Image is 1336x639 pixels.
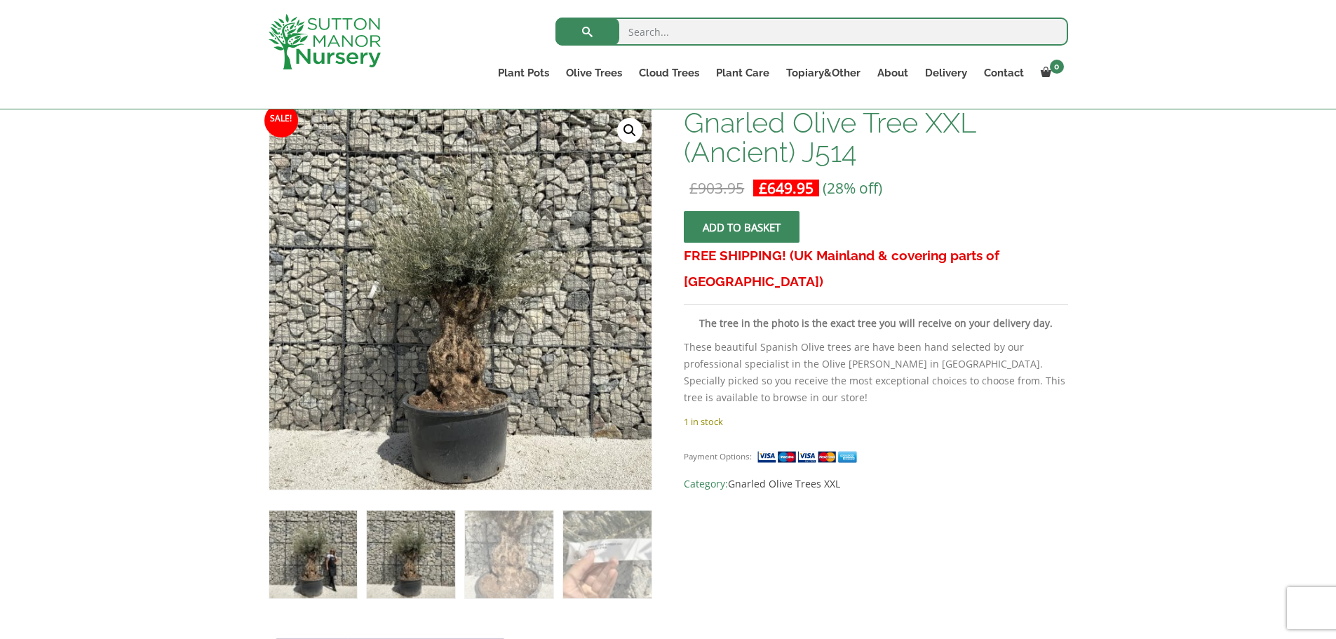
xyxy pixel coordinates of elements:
small: Payment Options: [684,451,752,462]
span: £ [759,178,767,198]
span: (28% off) [823,178,882,198]
span: Sale! [264,104,298,137]
button: Add to basket [684,211,799,243]
img: logo [269,14,381,69]
a: 0 [1032,63,1068,83]
a: Plant Pots [490,63,558,83]
h3: FREE SHIPPING! (UK Mainland & covering parts of [GEOGRAPHIC_DATA]) [684,243,1067,295]
a: Gnarled Olive Trees XXL [728,477,840,490]
a: Plant Care [708,63,778,83]
img: payment supported [757,450,862,464]
p: 1 in stock [684,413,1067,430]
span: £ [689,178,698,198]
a: Contact [976,63,1032,83]
a: Olive Trees [558,63,630,83]
a: Delivery [917,63,976,83]
bdi: 903.95 [689,178,744,198]
p: These beautiful Spanish Olive trees are have been hand selected by our professional specialist in... [684,339,1067,406]
a: Cloud Trees [630,63,708,83]
span: Category: [684,476,1067,492]
input: Search... [555,18,1068,46]
h1: Gnarled Olive Tree XXL (Ancient) J514 [684,108,1067,167]
a: View full-screen image gallery [617,118,642,143]
strong: The tree in the photo is the exact tree you will receive on your delivery day. [699,316,1053,330]
img: Gnarled Olive Tree XXL (Ancient) J514 - Image 2 [367,511,454,598]
a: About [869,63,917,83]
img: Gnarled Olive Tree XXL (Ancient) J514 [269,511,357,598]
a: Topiary&Other [778,63,869,83]
img: Gnarled Olive Tree XXL (Ancient) J514 - Image 3 [465,511,553,598]
bdi: 649.95 [759,178,814,198]
span: 0 [1050,60,1064,74]
img: Gnarled Olive Tree XXL (Ancient) J514 - Image 4 [563,511,651,598]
